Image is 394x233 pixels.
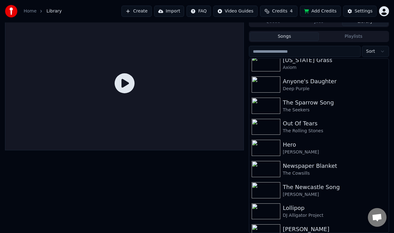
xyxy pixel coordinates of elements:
a: Open chat [368,208,387,227]
button: Create [121,6,152,17]
div: The Seekers [283,107,386,113]
button: Settings [343,6,377,17]
div: DJ Alligator Project [283,212,386,219]
div: Lollipop [283,204,386,212]
button: Playlists [319,32,388,41]
span: 4 [290,8,293,14]
span: Library [46,8,62,14]
a: Home [24,8,36,14]
div: [US_STATE] Grass [283,56,386,65]
div: Newspaper Blanket [283,162,386,170]
button: Songs [250,32,319,41]
div: [PERSON_NAME] [283,192,386,198]
button: Credits4 [260,6,297,17]
div: The Cowsills [283,170,386,177]
div: Deep Purple [283,86,386,92]
span: Credits [272,8,287,14]
button: FAQ [187,6,211,17]
div: Axiom [283,65,386,71]
div: The Sparrow Song [283,98,386,107]
span: Sort [366,48,375,55]
div: Anyone's Daughter [283,77,386,86]
div: Out Of Tears [283,119,386,128]
div: The Newcastle Song [283,183,386,192]
button: Add Credits [300,6,341,17]
nav: breadcrumb [24,8,62,14]
div: [PERSON_NAME] [283,149,386,155]
div: Settings [355,8,373,14]
button: Import [154,6,184,17]
button: Video Guides [213,6,258,17]
img: youka [5,5,17,17]
div: Hero [283,140,386,149]
div: The Rolling Stones [283,128,386,134]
